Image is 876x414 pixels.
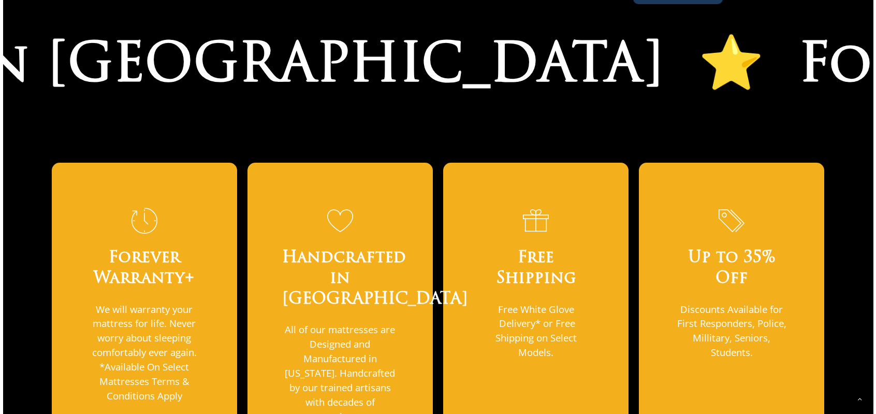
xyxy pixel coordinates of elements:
[86,302,202,403] p: We will warranty your mattress for life. Never worry about sleeping comfortably ever again. *Avai...
[478,248,594,289] h3: Free Shipping
[478,302,594,360] p: Free White Glove Delivery* or Free Shipping on Select Models.
[852,392,867,407] a: Back to top
[674,302,790,360] p: Discounts Available for First Responders, Police, Millitary, Seniors, Students.
[282,248,398,310] h3: Handcrafted in [GEOGRAPHIC_DATA]
[674,248,790,289] h3: Up to 35% Off
[86,248,202,289] h3: Forever Warranty+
